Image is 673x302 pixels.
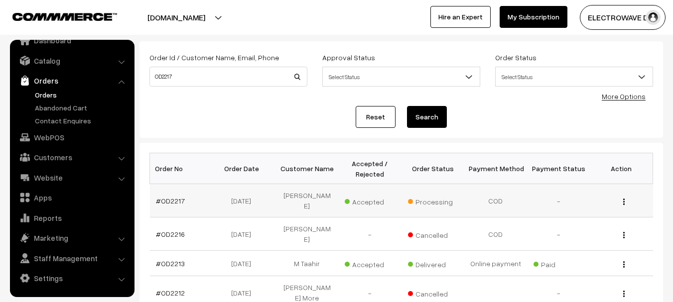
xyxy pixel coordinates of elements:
[156,259,185,268] a: #OD2213
[356,106,396,128] a: Reset
[408,286,458,299] span: Cancelled
[156,197,185,205] a: #OD2217
[338,217,401,251] td: -
[12,72,131,90] a: Orders
[623,291,625,297] img: Menu
[322,67,480,87] span: Select Status
[534,257,583,270] span: Paid
[430,6,491,28] a: Hire an Expert
[646,10,661,25] img: user
[408,257,458,270] span: Delivered
[495,67,653,87] span: Select Status
[408,194,458,207] span: Processing
[408,227,458,240] span: Cancelled
[12,269,131,287] a: Settings
[602,92,646,101] a: More Options
[149,67,307,87] input: Order Id / Customer Name / Customer Email / Customer Phone
[12,249,131,267] a: Staff Management
[156,289,185,297] a: #OD2212
[12,128,131,146] a: WebPOS
[527,184,590,217] td: -
[527,217,590,251] td: -
[496,68,653,86] span: Select Status
[275,251,338,276] td: M Taahir
[338,153,401,184] th: Accepted / Rejected
[623,232,625,238] img: Menu
[623,261,625,268] img: Menu
[12,148,131,166] a: Customers
[12,229,131,247] a: Marketing
[345,194,395,207] span: Accepted
[345,257,395,270] span: Accepted
[213,251,275,276] td: [DATE]
[322,52,375,63] label: Approval Status
[149,52,279,63] label: Order Id / Customer Name, Email, Phone
[12,31,131,49] a: Dashboard
[623,199,625,205] img: Menu
[32,90,131,100] a: Orders
[464,184,527,217] td: COD
[464,251,527,276] td: Online payment
[12,13,117,20] img: COMMMERCE
[407,106,447,128] button: Search
[500,6,567,28] a: My Subscription
[275,153,338,184] th: Customer Name
[213,184,275,217] td: [DATE]
[323,68,480,86] span: Select Status
[275,184,338,217] td: [PERSON_NAME]
[464,217,527,251] td: COD
[32,102,131,113] a: Abandoned Cart
[464,153,527,184] th: Payment Method
[12,189,131,206] a: Apps
[12,52,131,70] a: Catalog
[156,230,185,238] a: #OD2216
[213,217,275,251] td: [DATE]
[213,153,275,184] th: Order Date
[113,5,240,30] button: [DOMAIN_NAME]
[275,217,338,251] td: [PERSON_NAME]
[580,5,666,30] button: ELECTROWAVE DE…
[12,10,100,22] a: COMMMERCE
[12,169,131,187] a: Website
[402,153,464,184] th: Order Status
[527,153,590,184] th: Payment Status
[150,153,213,184] th: Order No
[495,52,537,63] label: Order Status
[12,209,131,227] a: Reports
[32,115,131,126] a: Contact Enquires
[590,153,653,184] th: Action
